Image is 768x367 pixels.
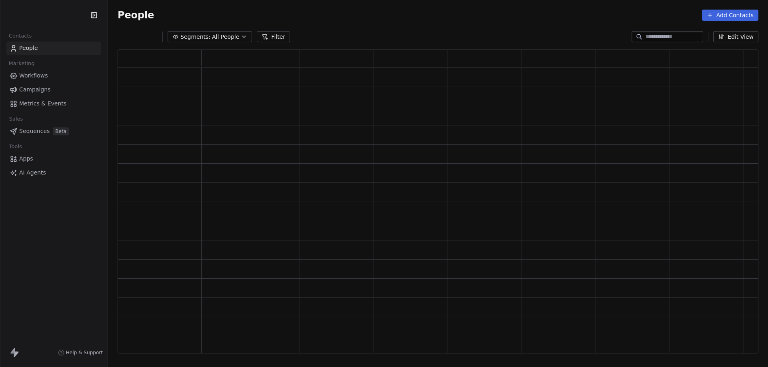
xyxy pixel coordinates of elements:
span: Marketing [5,58,38,69]
span: AI Agents [19,169,46,177]
span: Beta [53,127,69,135]
span: People [118,9,154,21]
a: Help & Support [58,349,103,356]
button: Edit View [713,31,758,42]
span: People [19,44,38,52]
span: Sequences [19,127,50,135]
span: Tools [6,141,25,153]
span: Sales [6,113,26,125]
a: Apps [6,152,101,165]
span: Apps [19,155,33,163]
a: Workflows [6,69,101,82]
span: Campaigns [19,85,50,94]
a: SequencesBeta [6,125,101,138]
span: Segments: [180,33,210,41]
span: Help & Support [66,349,103,356]
span: Contacts [5,30,35,42]
button: Add Contacts [702,10,758,21]
a: AI Agents [6,166,101,179]
button: Filter [257,31,290,42]
a: People [6,42,101,55]
a: Campaigns [6,83,101,96]
span: All People [212,33,239,41]
a: Metrics & Events [6,97,101,110]
span: Metrics & Events [19,99,66,108]
span: Workflows [19,71,48,80]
